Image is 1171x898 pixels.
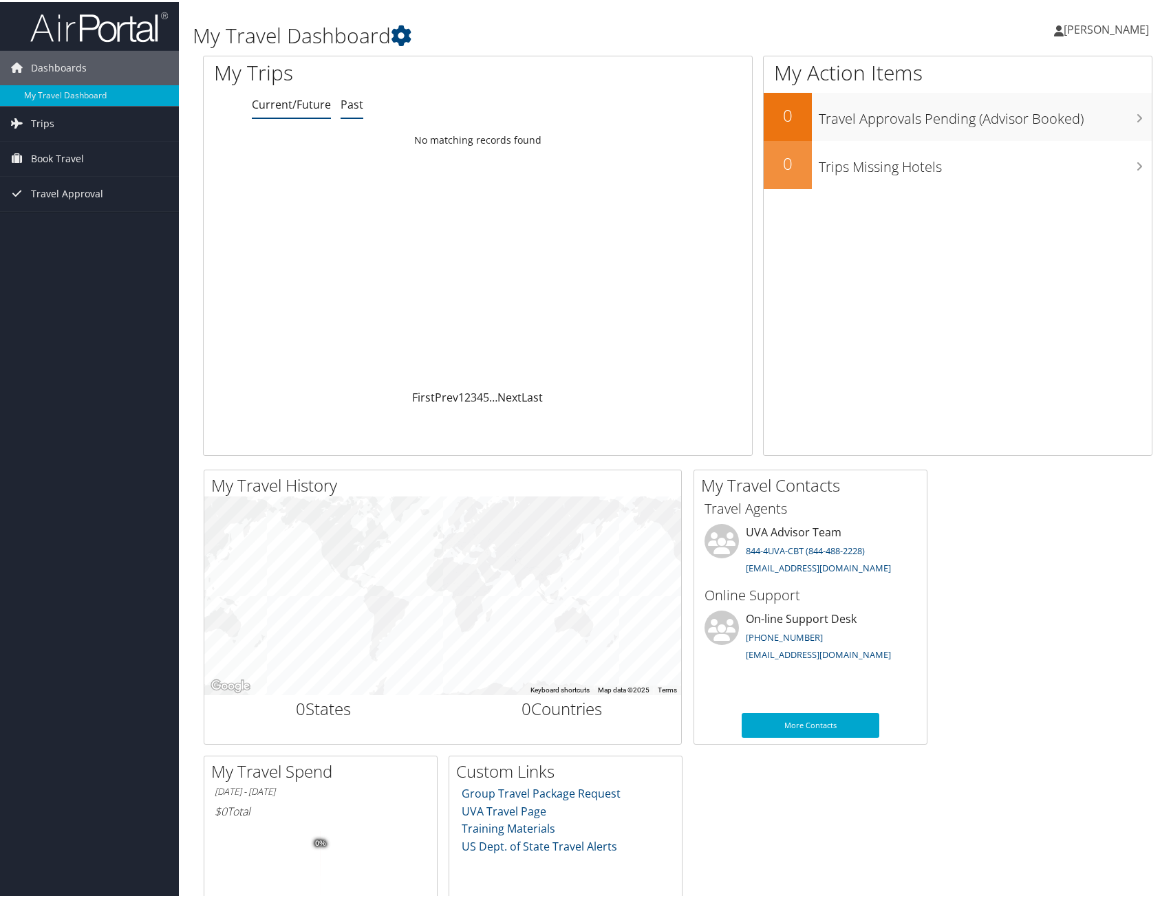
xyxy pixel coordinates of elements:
li: UVA Advisor Team [698,522,923,578]
span: Map data ©2025 [598,684,649,692]
h6: [DATE] - [DATE] [215,783,427,796]
h2: 0 [764,150,812,173]
span: Travel Approval [31,175,103,209]
button: Keyboard shortcuts [530,683,590,693]
a: [EMAIL_ADDRESS][DOMAIN_NAME] [746,646,891,659]
h1: My Travel Dashboard [193,19,839,48]
h3: Trips Missing Hotels [819,149,1152,175]
a: 3 [471,388,477,403]
a: Terms (opens in new tab) [658,684,677,692]
a: [EMAIL_ADDRESS][DOMAIN_NAME] [746,560,891,572]
a: 5 [483,388,489,403]
h2: 0 [764,102,812,125]
a: Past [341,95,363,110]
h2: My Travel Contacts [701,472,927,495]
a: Group Travel Package Request [462,784,621,799]
span: Trips [31,105,54,139]
a: US Dept. of State Travel Alerts [462,837,617,852]
h2: States [215,695,433,719]
span: Book Travel [31,140,84,174]
a: [PHONE_NUMBER] [746,629,823,642]
a: 0Travel Approvals Pending (Advisor Booked) [764,91,1152,139]
span: $0 [215,802,227,817]
span: … [489,388,497,403]
td: No matching records found [204,126,752,151]
span: [PERSON_NAME] [1064,20,1149,35]
img: Google [208,675,253,693]
a: 4 [477,388,483,403]
h1: My Trips [214,56,513,85]
span: 0 [296,695,305,718]
span: Dashboards [31,49,87,83]
a: Training Materials [462,819,555,834]
a: Open this area in Google Maps (opens a new window) [208,675,253,693]
h2: Custom Links [456,758,682,781]
a: 1 [458,388,464,403]
h3: Online Support [705,584,916,603]
a: 2 [464,388,471,403]
h2: My Travel Spend [211,758,437,781]
a: UVA Travel Page [462,802,546,817]
a: More Contacts [742,711,879,736]
h2: My Travel History [211,472,681,495]
h3: Travel Agents [705,497,916,516]
a: [PERSON_NAME] [1054,7,1163,48]
h3: Travel Approvals Pending (Advisor Booked) [819,100,1152,127]
li: On-line Support Desk [698,609,923,665]
h6: Total [215,802,427,817]
a: Prev [435,388,458,403]
a: Current/Future [252,95,331,110]
a: 0Trips Missing Hotels [764,139,1152,187]
h2: Countries [453,695,672,719]
h1: My Action Items [764,56,1152,85]
span: 0 [522,695,531,718]
tspan: 0% [315,837,326,846]
a: Next [497,388,522,403]
a: Last [522,388,543,403]
img: airportal-logo.png [30,9,168,41]
a: 844-4UVA-CBT (844-488-2228) [746,543,865,555]
a: First [412,388,435,403]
